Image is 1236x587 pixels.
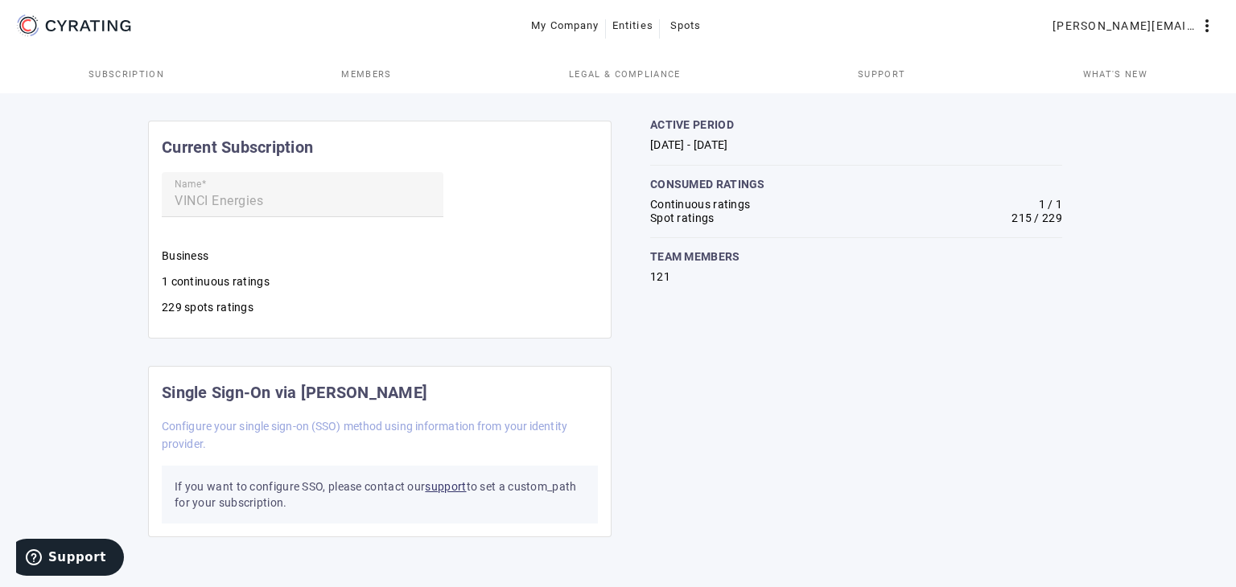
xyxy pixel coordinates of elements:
[924,198,1062,211] td: 1 / 1
[1046,11,1223,40] button: [PERSON_NAME][EMAIL_ADDRESS][DOMAIN_NAME]
[162,273,598,289] p: 1 continuous ratings
[650,119,1062,130] div: active period
[650,270,1062,284] div: 121
[162,466,598,523] p: If you want to configure SSO, please contact our to set a custom_path for your subscription.
[148,366,612,537] cr-card: Single Sign-On via SAML
[341,70,391,79] span: Members
[162,134,313,160] mat-card-title: Current Subscription
[46,20,131,31] g: CYRATING
[650,198,924,211] td: Continuous ratings
[175,191,431,211] input: Name of the subscription
[16,539,124,579] iframe: Opens a widget where you can find more information
[569,70,681,79] span: Legal & Compliance
[175,179,201,190] mat-label: Name
[650,251,1062,262] div: team members
[670,13,702,39] span: Spots
[924,211,1062,225] td: 215 / 229
[650,211,924,225] td: Spot ratings
[162,248,598,264] p: Business
[531,13,599,39] span: My Company
[162,417,598,453] mat-card-subtitle: Configure your single sign-on (SSO) method using information from your identity provider.
[660,11,711,40] button: Spots
[650,138,1062,152] div: [DATE] - [DATE]
[525,11,606,40] button: My Company
[606,11,660,40] button: Entities
[162,299,598,315] p: 229 spots ratings
[612,13,653,39] span: Entities
[650,179,1062,190] div: consumed ratings
[89,70,164,79] span: Subscription
[858,70,905,79] span: Support
[425,480,466,493] a: support
[1053,13,1197,39] span: [PERSON_NAME][EMAIL_ADDRESS][DOMAIN_NAME]
[1197,16,1217,35] mat-icon: more_vert
[162,380,427,405] mat-card-title: Single Sign-On via [PERSON_NAME]
[1083,70,1147,79] span: What's new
